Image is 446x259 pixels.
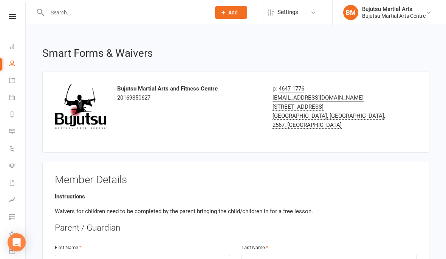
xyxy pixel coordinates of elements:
a: Assessments [9,192,26,209]
div: p: [273,84,386,93]
label: First Name [55,244,82,252]
h3: Member Details [55,174,417,186]
a: Reports [9,107,26,124]
a: What's New [9,226,26,243]
a: Dashboard [9,39,26,56]
a: Calendar [9,73,26,90]
div: BM [343,5,358,20]
label: Last Name [242,244,268,252]
div: 20169350627 [117,84,262,102]
h2: Smart Forms & Waivers [42,48,429,59]
span: Add [228,9,238,16]
div: Bujutsu Martial Arts [362,6,426,12]
div: Parent / Guardian [55,222,417,234]
p: Waivers for children need to be completed by the parent bringing the child/children in for a free... [55,207,417,216]
div: Open Intercom Messenger [8,233,26,251]
input: Search... [45,7,205,18]
span: Settings [277,4,298,21]
div: Bujutsu Martial Arts Centre [362,12,426,19]
a: People [9,56,26,73]
strong: Instructions [55,193,85,200]
strong: Bujutsu Martial Arts and Fitness Centre [117,85,218,92]
button: Add [215,6,247,19]
a: Payments [9,90,26,107]
img: image1494389336.png [55,84,106,129]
